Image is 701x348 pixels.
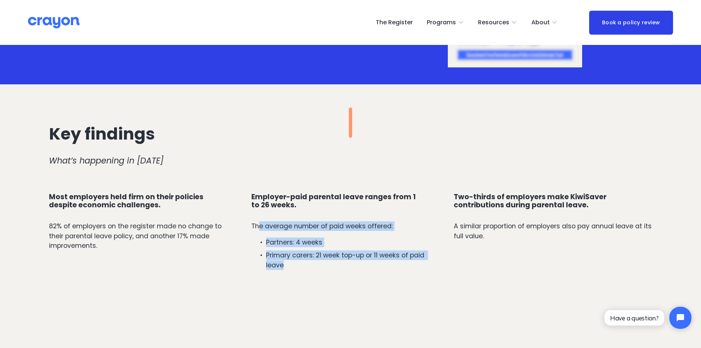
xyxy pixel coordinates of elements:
a: folder dropdown [531,17,558,28]
span: About [531,17,550,28]
p: Primary carers: 21 week top-up or 11 weeks of paid leave [266,250,424,270]
span: Most employers held firm on their policies despite economic challenges. [49,192,205,210]
span: Resources [478,17,509,28]
p: 82% of employers on the register made no change to their parental leave policy, and another 17% m... [49,221,222,250]
span: Key findings [49,122,155,145]
em: What’s happening in [DATE] [49,155,163,166]
a: Book a policy review [589,11,673,35]
span: Programs [427,17,456,28]
p: Partners: 4 weeks [266,238,424,247]
a: The Register [376,17,413,28]
iframe: Tidio Chat [598,300,698,335]
span: Two-thirds of employers make KiwiSaver contributions during parental leave. [454,192,608,210]
img: Crayon [28,16,79,29]
a: folder dropdown [478,17,517,28]
span: Employer-paid parental leave ranges from 1 to 26 weeks. [251,192,417,210]
a: folder dropdown [427,17,464,28]
p: The average number of paid weeks offered: [251,221,424,231]
p: A similar proportion of employers also pay annual leave at its full value. [454,221,652,241]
